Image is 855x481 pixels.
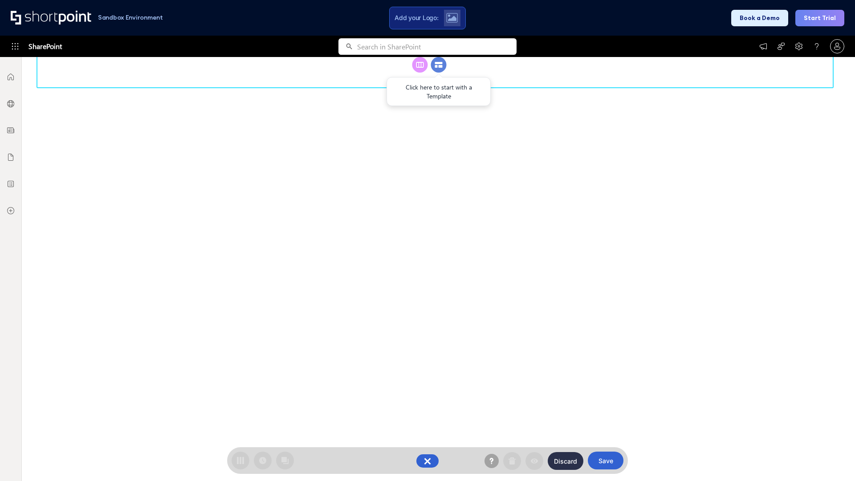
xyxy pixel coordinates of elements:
iframe: Chat Widget [810,438,855,481]
img: Upload logo [446,13,458,23]
button: Discard [548,452,583,470]
h1: Sandbox Environment [98,15,163,20]
input: Search in SharePoint [357,38,517,55]
span: SharePoint [28,36,62,57]
button: Start Trial [795,10,844,26]
span: Add your Logo: [395,14,438,22]
button: Book a Demo [731,10,788,26]
button: Save [588,452,623,469]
